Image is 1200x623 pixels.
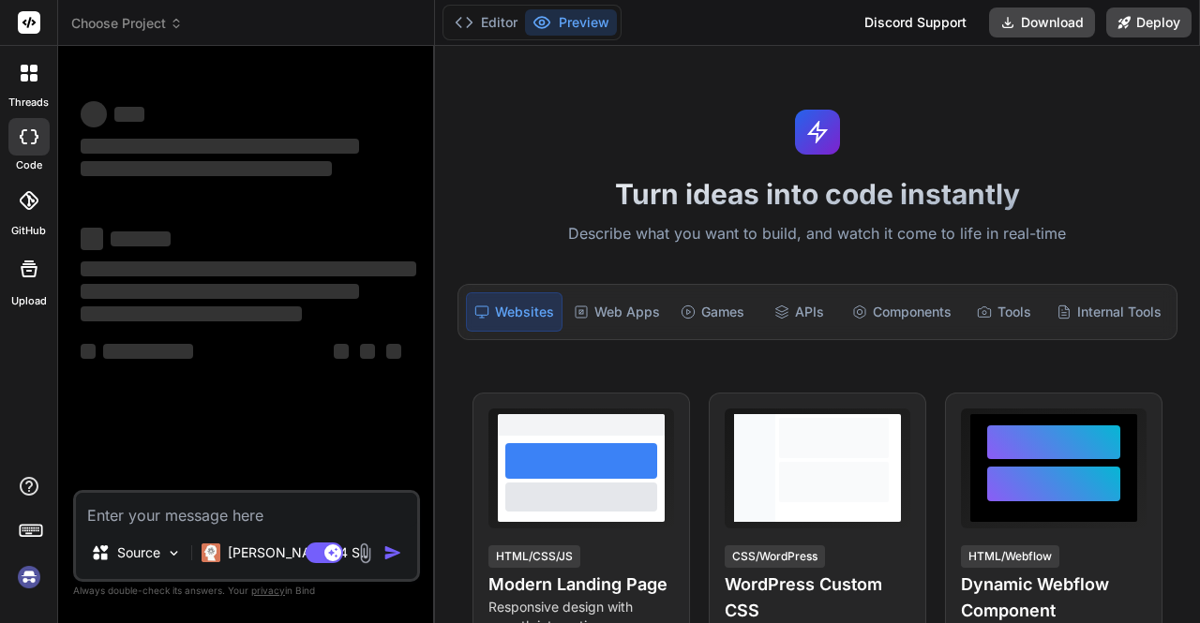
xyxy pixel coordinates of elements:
[166,545,182,561] img: Pick Models
[757,292,840,332] div: APIs
[853,7,978,37] div: Discord Support
[566,292,667,332] div: Web Apps
[671,292,754,332] div: Games
[446,222,1189,246] p: Describe what you want to build, and watch it come to life in real-time
[13,561,45,593] img: signin
[81,101,107,127] span: ‌
[251,585,285,596] span: privacy
[81,139,359,154] span: ‌
[725,545,825,568] div: CSS/WordPress
[447,9,525,36] button: Editor
[81,306,302,321] span: ‌
[383,543,402,562] img: icon
[11,223,46,239] label: GitHub
[354,542,376,564] img: attachment
[16,157,42,173] label: code
[117,543,160,562] p: Source
[845,292,959,332] div: Components
[73,582,420,600] p: Always double-check its answers. Your in Bind
[446,177,1189,211] h1: Turn ideas into code instantly
[488,571,674,598] h4: Modern Landing Page
[386,344,401,359] span: ‌
[202,543,220,562] img: Claude 4 Sonnet
[1049,292,1169,332] div: Internal Tools
[334,344,349,359] span: ‌
[111,231,171,246] span: ‌
[81,228,103,250] span: ‌
[228,543,367,562] p: [PERSON_NAME] 4 S..
[961,545,1059,568] div: HTML/Webflow
[989,7,1095,37] button: Download
[81,161,332,176] span: ‌
[488,545,580,568] div: HTML/CSS/JS
[466,292,562,332] div: Websites
[525,9,617,36] button: Preview
[103,344,193,359] span: ‌
[81,261,416,276] span: ‌
[71,14,183,33] span: Choose Project
[81,284,359,299] span: ‌
[11,293,47,309] label: Upload
[114,107,144,122] span: ‌
[360,344,375,359] span: ‌
[8,95,49,111] label: threads
[81,344,96,359] span: ‌
[963,292,1045,332] div: Tools
[1106,7,1192,37] button: Deploy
